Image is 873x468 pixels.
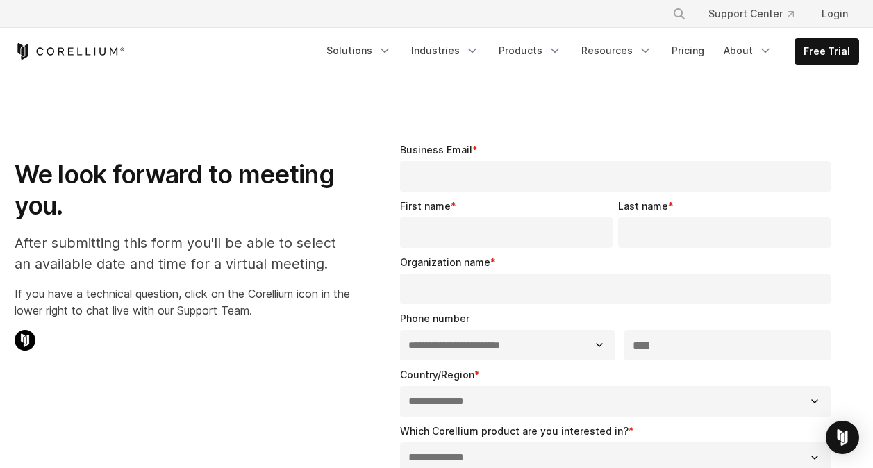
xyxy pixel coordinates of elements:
[15,285,350,319] p: If you have a technical question, click on the Corellium icon in the lower right to chat live wit...
[400,256,490,268] span: Organization name
[573,38,660,63] a: Resources
[490,38,570,63] a: Products
[400,425,629,437] span: Which Corellium product are you interested in?
[715,38,781,63] a: About
[667,1,692,26] button: Search
[826,421,859,454] div: Open Intercom Messenger
[15,233,350,274] p: After submitting this form you'll be able to select an available date and time for a virtual meet...
[400,312,469,324] span: Phone number
[663,38,713,63] a: Pricing
[400,369,474,381] span: Country/Region
[400,200,451,212] span: First name
[795,39,858,64] a: Free Trial
[318,38,400,63] a: Solutions
[318,38,859,65] div: Navigation Menu
[697,1,805,26] a: Support Center
[810,1,859,26] a: Login
[403,38,488,63] a: Industries
[400,144,472,156] span: Business Email
[15,159,350,222] h1: We look forward to meeting you.
[618,200,668,212] span: Last name
[656,1,859,26] div: Navigation Menu
[15,43,125,60] a: Corellium Home
[15,330,35,351] img: Corellium Chat Icon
